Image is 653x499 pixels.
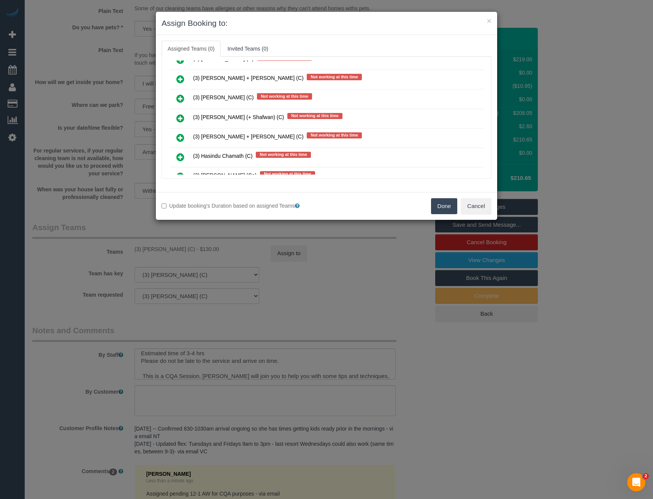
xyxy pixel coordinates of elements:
[461,198,491,214] button: Cancel
[221,41,274,57] a: Invited Teams (0)
[193,75,304,81] span: (3) [PERSON_NAME] + [PERSON_NAME] (C)
[193,153,252,159] span: (3) Hasindu Chamath (C)
[162,203,166,208] input: Update booking's Duration based on assigned Teams
[260,171,315,177] span: Not working at this time
[193,133,304,140] span: (3) [PERSON_NAME] + [PERSON_NAME] (C)
[162,17,491,29] h3: Assign Booking to:
[627,473,645,491] iframe: Intercom live chat
[193,95,254,101] span: (3) [PERSON_NAME] (C)
[256,152,311,158] span: Not working at this time
[193,114,284,120] span: (3) [PERSON_NAME] (+ Shafwan) (C)
[162,202,321,210] label: Update booking's Duration based on assigned Teams
[487,17,491,25] button: ×
[257,93,312,99] span: Not working at this time
[307,132,362,138] span: Not working at this time
[162,41,220,57] a: Assigned Teams (0)
[643,473,649,479] span: 2
[193,56,254,62] span: (3) [PERSON_NAME] (C)
[193,173,257,179] span: (3) [PERSON_NAME] (Ca)
[431,198,458,214] button: Done
[287,113,342,119] span: Not working at this time
[307,74,362,80] span: Not working at this time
